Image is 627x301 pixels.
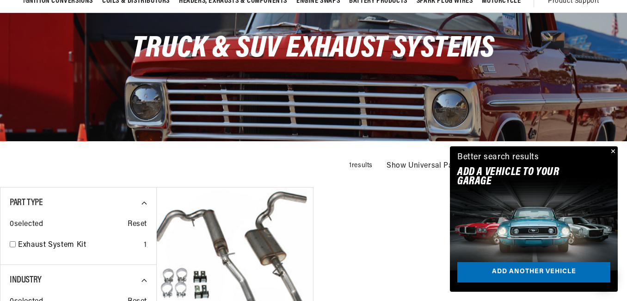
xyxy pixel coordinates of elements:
[457,262,610,283] a: Add another vehicle
[10,276,42,285] span: Industry
[457,168,587,187] h2: Add A VEHICLE to your garage
[18,239,140,251] a: Exhaust System Kit
[144,239,147,251] div: 1
[132,34,494,64] span: Truck & SUV Exhaust Systems
[349,162,373,169] span: 1 results
[457,151,539,164] div: Better search results
[10,198,43,207] span: Part Type
[387,160,462,172] span: Show Universal Parts
[10,219,43,231] span: 0 selected
[607,146,618,157] button: Close
[128,219,147,231] span: Reset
